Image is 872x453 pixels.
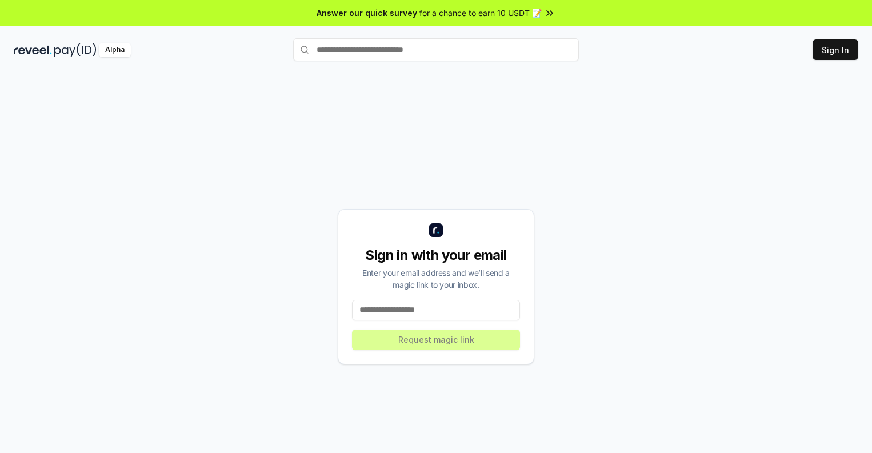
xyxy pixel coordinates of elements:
[429,223,443,237] img: logo_small
[419,7,542,19] span: for a chance to earn 10 USDT 📝
[99,43,131,57] div: Alpha
[813,39,858,60] button: Sign In
[54,43,97,57] img: pay_id
[14,43,52,57] img: reveel_dark
[352,246,520,264] div: Sign in with your email
[317,7,417,19] span: Answer our quick survey
[352,267,520,291] div: Enter your email address and we’ll send a magic link to your inbox.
